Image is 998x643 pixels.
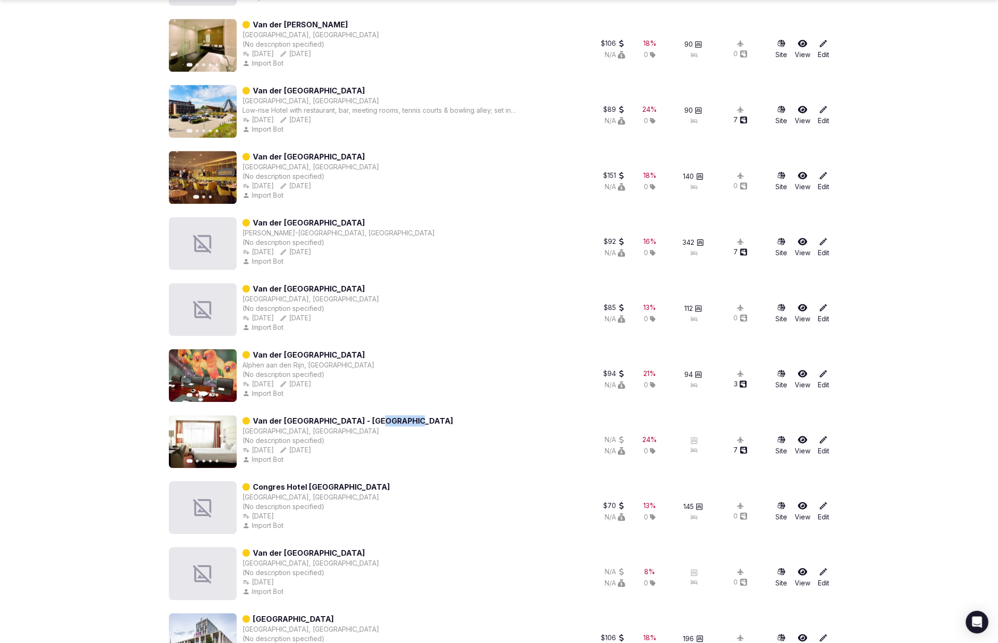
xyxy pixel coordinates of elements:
[684,304,693,313] span: 112
[187,459,193,463] button: Go to slide 1
[734,379,747,389] div: 3
[242,455,285,464] button: Import Bot
[242,181,274,191] button: [DATE]
[242,323,285,332] button: Import Bot
[202,129,205,132] button: Go to slide 3
[604,303,625,312] button: $85
[795,303,810,324] a: View
[253,283,365,294] a: Van der [GEOGRAPHIC_DATA]
[818,369,829,390] a: Edit
[202,459,205,462] button: Go to slide 3
[643,237,657,246] button: 16%
[644,369,657,378] div: 21 %
[605,567,625,576] button: N/A
[734,115,748,125] button: 7
[603,501,625,510] button: $70
[280,445,311,455] button: [DATE]
[734,445,748,455] button: 7
[683,502,703,511] button: 145
[169,19,237,72] img: Featured image for Van der Valk Harderwijk
[795,435,810,456] a: View
[644,314,648,324] span: 0
[775,105,787,125] a: Site
[684,40,702,49] button: 90
[253,151,365,162] a: Van der [GEOGRAPHIC_DATA]
[683,172,694,181] span: 140
[242,257,285,266] button: Import Bot
[280,49,311,58] div: [DATE]
[242,360,374,370] button: Alphen aan den Rijn, [GEOGRAPHIC_DATA]
[775,237,787,258] button: Site
[734,49,748,58] div: 0
[280,313,311,323] div: [DATE]
[242,313,274,323] div: [DATE]
[242,436,453,445] div: (No description specified)
[196,129,199,132] button: Go to slide 2
[605,578,625,588] button: N/A
[644,501,657,510] button: 13%
[818,567,829,588] a: Edit
[242,247,274,257] button: [DATE]
[242,115,274,125] div: [DATE]
[169,151,237,204] img: Featured image for Van der Valk Hotel Ridderkerk
[280,115,311,125] div: [DATE]
[775,303,787,324] button: Site
[242,426,379,436] button: [GEOGRAPHIC_DATA], [GEOGRAPHIC_DATA]
[644,248,648,258] span: 0
[734,577,748,587] div: 0
[603,369,625,378] button: $94
[643,171,657,180] div: 18 %
[169,415,237,468] img: Featured image for Van der Valk Hotel Rotterdam - Blijdorp
[196,63,199,66] button: Go to slide 2
[775,171,787,192] a: Site
[775,435,787,456] a: Site
[242,162,379,172] button: [GEOGRAPHIC_DATA], [GEOGRAPHIC_DATA]
[216,129,218,132] button: Go to slide 5
[643,435,657,444] div: 24 %
[216,393,218,396] button: Go to slide 5
[644,303,657,312] button: 13%
[966,611,989,634] div: Open Intercom Messenger
[196,393,199,396] button: Go to slide 2
[795,567,810,588] a: View
[775,567,787,588] button: Site
[242,30,379,40] div: [GEOGRAPHIC_DATA], [GEOGRAPHIC_DATA]
[683,238,695,247] span: 342
[242,389,285,398] div: Import Bot
[818,105,829,125] a: Edit
[818,303,829,324] a: Edit
[242,58,285,68] button: Import Bot
[644,501,657,510] div: 13 %
[734,511,748,521] div: 0
[605,50,625,59] div: N/A
[209,63,212,66] button: Go to slide 4
[734,247,748,257] button: 7
[187,393,193,397] button: Go to slide 1
[605,380,625,390] button: N/A
[605,435,625,444] button: N/A
[818,171,829,192] a: Edit
[242,445,274,455] div: [DATE]
[643,105,657,114] button: 24%
[643,39,657,48] div: 18 %
[643,171,657,180] button: 18%
[795,501,810,522] a: View
[169,85,237,138] img: Featured image for Van der Valk Hotel Drachten
[242,577,274,587] button: [DATE]
[605,182,625,192] div: N/A
[242,370,374,379] div: (No description specified)
[242,559,379,568] button: [GEOGRAPHIC_DATA], [GEOGRAPHIC_DATA]
[643,39,657,48] button: 18%
[603,105,625,114] button: $89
